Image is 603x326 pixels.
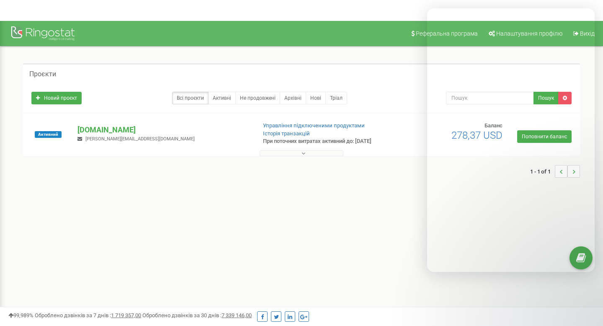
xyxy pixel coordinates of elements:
a: Історія транзакцій [263,130,310,137]
span: 99,989% [8,312,33,318]
a: Не продовжені [235,92,280,104]
a: Реферальна програма [406,21,482,46]
span: Оброблено дзвінків за 30 днів : [142,312,252,318]
a: Тріал [325,92,347,104]
a: Управління підключеними продуктами [263,122,365,129]
iframe: Intercom live chat [575,279,595,299]
p: [DOMAIN_NAME] [77,124,249,135]
span: Реферальна програма [416,30,478,37]
iframe: Intercom live chat [427,8,595,272]
span: Активний [35,131,62,138]
a: Всі проєкти [172,92,209,104]
span: Оброблено дзвінків за 7 днів : [35,312,141,318]
h5: Проєкти [29,70,56,78]
u: 1 719 357,00 [111,312,141,318]
a: Архівні [280,92,306,104]
u: 7 339 146,00 [222,312,252,318]
span: [PERSON_NAME][EMAIL_ADDRESS][DOMAIN_NAME] [85,136,195,142]
a: Нові [306,92,326,104]
a: Активні [208,92,236,104]
p: При поточних витратах активний до: [DATE] [263,137,389,145]
a: Новий проєкт [31,92,82,104]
